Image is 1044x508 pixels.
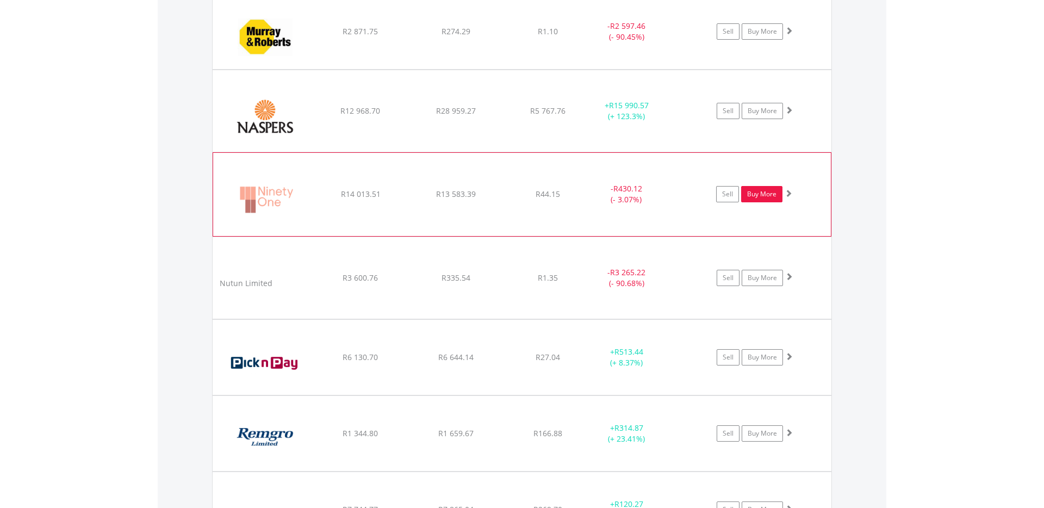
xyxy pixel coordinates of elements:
div: + (+ 23.41%) [586,423,668,444]
span: R430.12 [613,183,642,194]
span: R1.10 [538,26,558,36]
span: R28 959.27 [436,106,476,116]
a: Buy More [742,425,783,442]
span: R3 265.22 [610,267,645,277]
a: Buy More [742,270,783,286]
div: + (+ 8.37%) [586,346,668,368]
span: R1 344.80 [343,428,378,438]
span: R12 968.70 [340,106,380,116]
img: EQU.ZA.REM.png [218,410,312,468]
div: - (- 3.07%) [586,183,667,205]
span: R5 767.76 [530,106,565,116]
img: EQU.ZA.NY1.png [219,166,312,233]
span: R15 990.57 [609,100,649,110]
span: R513.44 [614,346,643,357]
img: EQU.ZA.PIK.png [218,333,312,392]
span: R335.54 [442,272,470,283]
span: R6 644.14 [438,352,474,362]
span: R1 659.67 [438,428,474,438]
span: R274.29 [442,26,470,36]
a: Sell [717,23,739,40]
div: - (- 90.45%) [586,21,668,42]
span: R1.35 [538,272,558,283]
span: R13 583.39 [436,189,476,199]
a: Buy More [742,103,783,119]
span: R166.88 [533,428,562,438]
img: EQU.ZA.MUR.png [218,8,312,66]
a: Buy More [742,23,783,40]
div: + (+ 123.3%) [586,100,668,122]
span: R6 130.70 [343,352,378,362]
span: R2 597.46 [610,21,645,31]
a: Sell [717,270,739,286]
span: R314.87 [614,423,643,433]
a: Sell [717,425,739,442]
a: Buy More [741,186,782,202]
img: blank.png [218,251,312,316]
img: EQU.ZA.NPN.png [218,84,312,149]
a: Sell [717,349,739,365]
span: R14 013.51 [341,189,381,199]
a: Buy More [742,349,783,365]
div: - (- 90.68%) [586,267,668,289]
span: R2 871.75 [343,26,378,36]
span: R27.04 [536,352,560,362]
div: Nutun Limited [220,278,272,289]
span: R3 600.76 [343,272,378,283]
a: Sell [717,103,739,119]
span: R44.15 [536,189,560,199]
a: Sell [716,186,739,202]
